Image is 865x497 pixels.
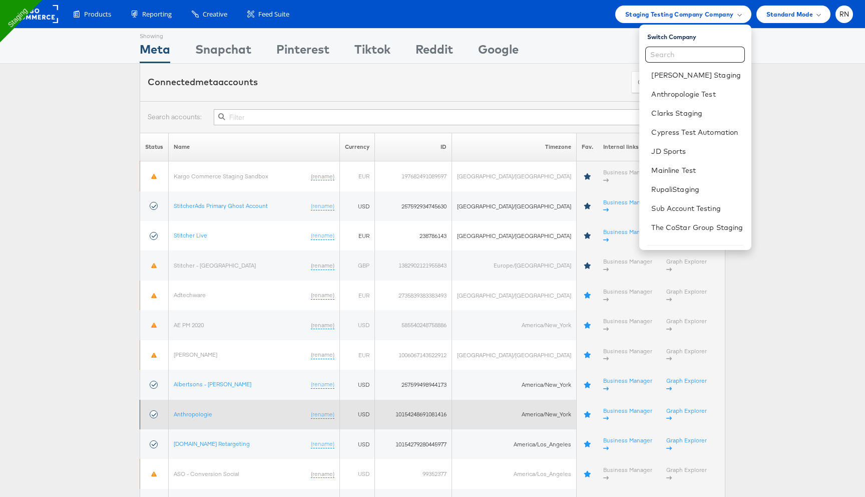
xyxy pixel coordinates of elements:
a: (rename) [311,380,334,389]
a: Anthropologie [174,410,212,418]
td: [GEOGRAPHIC_DATA]/[GEOGRAPHIC_DATA] [452,340,577,370]
th: Status [140,133,169,161]
a: Graph Explorer [666,377,707,392]
a: Sub Account Testing [651,203,743,213]
td: [GEOGRAPHIC_DATA]/[GEOGRAPHIC_DATA] [452,161,577,191]
a: [PERSON_NAME] Staging [651,70,743,80]
td: America/Los_Angeles [452,429,577,459]
div: Reddit [415,41,453,63]
td: USD [340,400,375,429]
div: Pinterest [276,41,329,63]
td: 197682491089597 [375,161,452,191]
td: 10154248691081416 [375,400,452,429]
td: USD [340,459,375,488]
th: Currency [340,133,375,161]
a: Stitcher - [GEOGRAPHIC_DATA] [174,262,256,269]
a: (rename) [311,440,334,448]
div: Google [478,41,519,63]
td: 257592934745630 [375,191,452,221]
td: 2735839383383493 [375,281,452,310]
span: Standard Mode [766,9,813,20]
td: USD [340,191,375,221]
a: [PERSON_NAME] [174,351,217,358]
a: Kargo Commerce Staging Sandbox [174,172,268,180]
span: Reporting [142,10,172,19]
a: [DOMAIN_NAME] Retargeting [174,440,250,447]
td: 10154279280445977 [375,429,452,459]
td: EUR [340,281,375,310]
a: Business Manager [603,377,652,392]
td: Europe/[GEOGRAPHIC_DATA] [452,251,577,280]
a: Business Manager [603,436,652,452]
td: America/Los_Angeles [452,459,577,488]
input: Filter [214,109,717,125]
td: EUR [340,340,375,370]
td: [GEOGRAPHIC_DATA]/[GEOGRAPHIC_DATA] [452,191,577,221]
td: 238786143 [375,221,452,251]
a: Cypress Test Automation [651,127,743,137]
td: GBP [340,251,375,280]
div: Switch Company [647,29,751,41]
td: 1006067143522912 [375,340,452,370]
a: Adtechware [174,291,206,299]
td: America/New_York [452,310,577,340]
a: (rename) [311,202,334,210]
a: Business Manager [603,466,652,481]
td: 585540248758886 [375,310,452,340]
td: USD [340,429,375,459]
a: (rename) [311,172,334,181]
a: JD Sports [651,146,743,156]
a: Graph Explorer [666,407,707,422]
a: (rename) [311,291,334,300]
a: Graph Explorer [666,436,707,452]
span: Staging Testing Company Company [625,9,734,20]
a: Mainline Test [651,165,743,175]
th: ID [375,133,452,161]
div: Meta [140,41,170,63]
td: 1382902121955843 [375,251,452,280]
span: Products [84,10,111,19]
a: Albertsons - [PERSON_NAME] [174,380,251,388]
a: Business Manager [603,347,652,363]
td: America/New_York [452,400,577,429]
td: America/New_York [452,370,577,399]
a: AE PM 2020 [174,321,204,329]
a: Business Manager [603,317,652,333]
a: (rename) [311,410,334,419]
span: Creative [203,10,227,19]
td: 257599498944173 [375,370,452,399]
td: EUR [340,161,375,191]
a: RupaliStaging [651,184,743,194]
td: [GEOGRAPHIC_DATA]/[GEOGRAPHIC_DATA] [452,281,577,310]
span: Feed Suite [258,10,289,19]
span: meta [195,76,218,88]
a: Stitcher Live [174,231,207,239]
td: [GEOGRAPHIC_DATA]/[GEOGRAPHIC_DATA] [452,221,577,251]
a: Business Manager [603,228,652,243]
span: RN [839,11,849,18]
a: The CoStar Group Staging [651,222,743,232]
div: Tiktok [354,41,390,63]
a: (rename) [311,351,334,359]
a: Graph Explorer [666,288,707,303]
td: USD [340,310,375,340]
a: (rename) [311,262,334,270]
a: Anthropologie Test [651,89,743,99]
input: Search [645,47,745,63]
div: Connected accounts [148,76,258,89]
a: Business Manager [603,258,652,273]
a: Business Manager [603,198,652,214]
a: Graph Explorer [666,347,707,363]
a: (rename) [311,231,334,240]
a: Business Manager [603,168,652,184]
td: 99352377 [375,459,452,488]
td: USD [340,370,375,399]
a: Business Manager [603,288,652,303]
a: Business Manager [603,407,652,422]
th: Name [169,133,340,161]
div: Showing [140,29,170,41]
a: (rename) [311,321,334,330]
a: Graph Explorer [666,258,707,273]
th: Timezone [452,133,577,161]
div: Snapchat [195,41,251,63]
